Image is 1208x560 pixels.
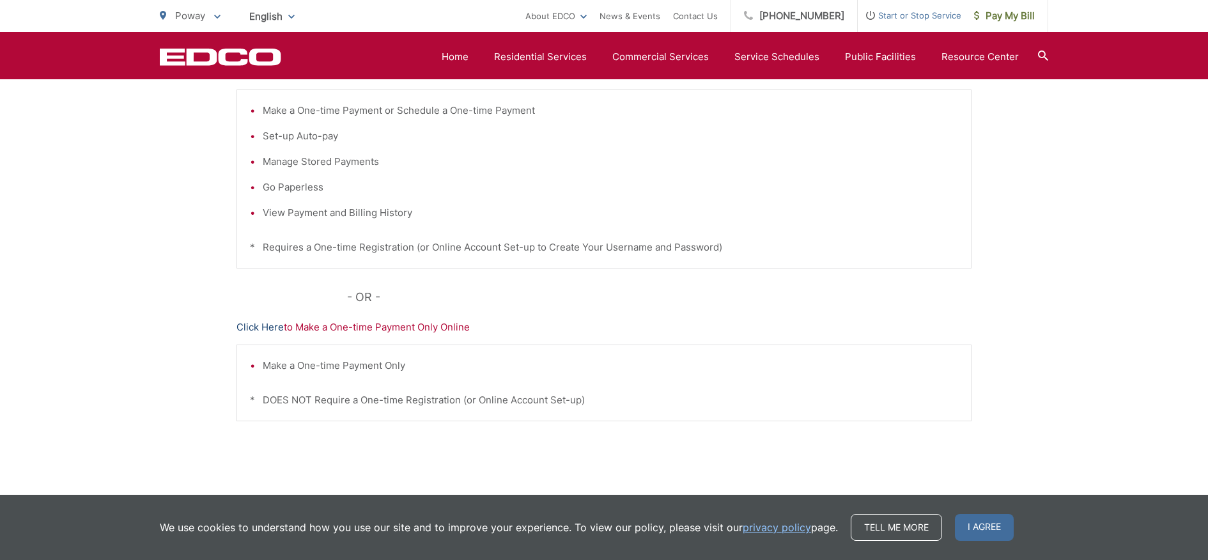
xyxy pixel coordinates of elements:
p: We use cookies to understand how you use our site and to improve your experience. To view our pol... [160,520,838,535]
a: privacy policy [743,520,811,535]
a: Tell me more [851,514,942,541]
span: Pay My Bill [974,8,1035,24]
p: to Make a One-time Payment Only Online [236,320,972,335]
li: View Payment and Billing History [263,205,958,221]
li: Set-up Auto-pay [263,128,958,144]
a: Commercial Services [612,49,709,65]
a: Residential Services [494,49,587,65]
li: Make a One-time Payment or Schedule a One-time Payment [263,103,958,118]
a: News & Events [600,8,660,24]
p: * Requires a One-time Registration (or Online Account Set-up to Create Your Username and Password) [250,240,958,255]
li: Manage Stored Payments [263,154,958,169]
a: Contact Us [673,8,718,24]
a: Service Schedules [734,49,819,65]
span: Poway [175,10,205,22]
a: Home [442,49,468,65]
p: * DOES NOT Require a One-time Registration (or Online Account Set-up) [250,393,958,408]
a: Click Here [236,320,284,335]
span: I agree [955,514,1014,541]
a: About EDCO [525,8,587,24]
li: Make a One-time Payment Only [263,358,958,373]
li: Go Paperless [263,180,958,195]
a: Resource Center [941,49,1019,65]
a: Public Facilities [845,49,916,65]
p: - OR - [347,288,972,307]
a: EDCD logo. Return to the homepage. [160,48,281,66]
span: English [240,5,304,27]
